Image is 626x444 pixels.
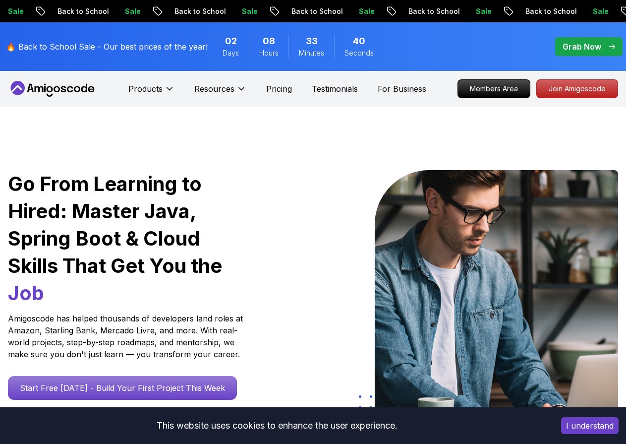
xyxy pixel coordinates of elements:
[299,48,324,58] span: Minutes
[384,6,452,16] p: Back to School
[501,6,569,16] p: Back to School
[225,34,237,48] span: 2 Days
[8,376,237,400] a: Start Free [DATE] - Build Your First Project This Week
[452,6,483,16] p: Sale
[7,415,546,437] div: This website uses cookies to enhance the user experience.
[569,6,600,16] p: Sale
[561,417,619,434] button: Accept cookies
[457,79,530,98] a: Members Area
[537,80,618,98] p: Join Amigoscode
[563,41,601,53] p: Grab Now
[194,83,234,95] p: Resources
[218,6,249,16] p: Sale
[458,80,530,98] p: Members Area
[378,83,426,95] a: For Business
[33,6,101,16] p: Back to School
[8,281,44,305] span: Job
[263,34,275,48] span: 8 Hours
[344,48,374,58] span: Seconds
[128,83,174,103] button: Products
[335,6,366,16] p: Sale
[150,6,218,16] p: Back to School
[267,6,335,16] p: Back to School
[375,170,618,426] img: hero
[128,83,163,95] p: Products
[353,34,365,48] span: 40 Seconds
[259,48,279,58] span: Hours
[306,34,318,48] span: 33 Minutes
[101,6,132,16] p: Sale
[6,41,208,53] p: 🔥 Back to School Sale - Our best prices of the year!
[8,170,253,307] h1: Go From Learning to Hired: Master Java, Spring Boot & Cloud Skills That Get You the
[194,83,246,103] button: Resources
[223,48,239,58] span: Days
[312,83,358,95] a: Testimonials
[8,313,246,360] p: Amigoscode has helped thousands of developers land roles at Amazon, Starling Bank, Mercado Livre,...
[536,79,618,98] a: Join Amigoscode
[266,83,292,95] a: Pricing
